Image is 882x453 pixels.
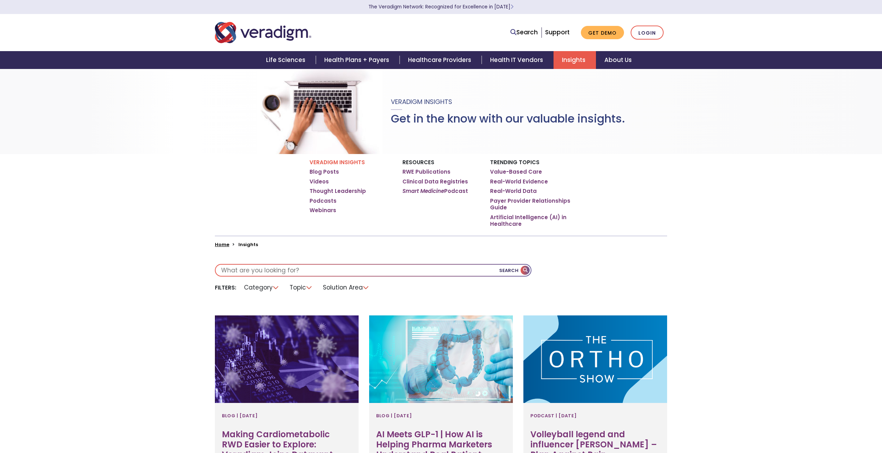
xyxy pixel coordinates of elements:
li: Topic [285,282,317,293]
button: Search [499,265,531,276]
a: Clinical Data Registries [402,178,468,185]
a: Health IT Vendors [482,51,554,69]
a: Payer Provider Relationships Guide [490,197,572,211]
img: Veradigm logo [215,21,311,44]
a: Value-Based Care [490,168,542,175]
a: Support [545,28,570,36]
a: Healthcare Providers [400,51,482,69]
span: Blog | [DATE] [376,410,412,421]
a: Health Plans + Payers [316,51,400,69]
h1: Get in the know with our valuable insights. [391,112,625,125]
em: Smart Medicine [402,187,444,195]
a: Podcasts [310,197,337,204]
li: Solution Area [319,282,374,293]
a: Login [631,26,664,40]
a: Blog Posts [310,168,339,175]
a: RWE Publications [402,168,450,175]
a: Life Sciences [258,51,316,69]
a: Home [215,241,229,248]
span: Blog | [DATE] [222,410,258,421]
a: Smart MedicinePodcast [402,188,468,195]
input: What are you looking for? [216,265,531,276]
li: Filters: [215,284,236,291]
a: Insights [554,51,596,69]
a: The Veradigm Network: Recognized for Excellence in [DATE]Learn More [368,4,514,10]
a: Artificial Intelligence (AI) in Healthcare [490,214,572,228]
span: Learn More [510,4,514,10]
a: Real-World Data [490,188,537,195]
a: Search [510,28,538,37]
a: Real-World Evidence [490,178,548,185]
a: Videos [310,178,329,185]
span: Podcast | [DATE] [530,410,577,421]
a: About Us [596,51,640,69]
a: Thought Leadership [310,188,366,195]
span: Veradigm Insights [391,97,452,106]
a: Get Demo [581,26,624,40]
a: Webinars [310,207,336,214]
li: Category [240,282,284,293]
